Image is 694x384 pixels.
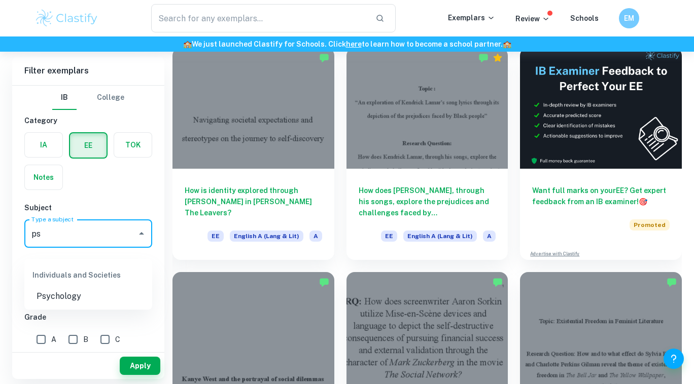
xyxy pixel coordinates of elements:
h6: Grade [24,312,152,323]
label: Type a subject [31,215,74,223]
span: B [83,334,88,345]
button: IA [25,133,62,157]
button: Close [134,226,149,241]
input: Search for any exemplars... [151,4,367,32]
a: Advertise with Clastify [530,250,579,257]
button: Apply [120,357,160,375]
button: Notes [25,165,62,189]
a: Want full marks on yourEE? Get expert feedback from an IB examiner!PromotedAdvertise with Clastify [520,48,682,260]
span: A [309,231,322,242]
img: Thumbnail [520,48,682,169]
button: Help and Feedback [664,349,684,369]
img: Clastify logo [34,8,99,28]
a: here [346,40,362,48]
button: EM [619,8,639,28]
span: 🏫 [503,40,511,48]
h6: How is identity explored through [PERSON_NAME] in [PERSON_NAME] The Leavers? [185,185,322,218]
div: Filter type choice [52,86,124,110]
div: Individuals and Societies [24,263,152,287]
button: TOK [114,133,152,157]
h6: Want full marks on your EE ? Get expert feedback from an IB examiner! [532,185,670,207]
button: EE [70,133,107,158]
li: Psychology [24,287,152,305]
span: EE [207,231,224,242]
span: 🏫 [183,40,192,48]
p: Review [515,13,550,24]
p: Exemplars [448,12,495,23]
span: English A (Lang & Lit) [230,231,303,242]
span: C [115,334,120,345]
span: A [483,231,496,242]
button: College [97,86,124,110]
img: Marked [319,53,329,63]
h6: EM [623,13,635,24]
h6: Filter exemplars [12,57,164,85]
span: EE [381,231,397,242]
h6: Category [24,115,152,126]
h6: We just launched Clastify for Schools. Click to learn how to become a school partner. [2,39,692,50]
a: How does [PERSON_NAME], through his songs, explore the prejudices and challenges faced by [DEMOGR... [346,48,508,260]
a: Schools [570,14,599,22]
a: How is identity explored through [PERSON_NAME] in [PERSON_NAME] The Leavers?EEEnglish A (Lang & L... [172,48,334,260]
span: 🎯 [639,198,647,206]
span: English A (Lang & Lit) [403,231,477,242]
span: Promoted [630,219,670,231]
span: A [51,334,56,345]
button: IB [52,86,77,110]
img: Marked [478,53,489,63]
div: Premium [493,53,503,63]
img: Marked [493,277,503,287]
h6: Subject [24,202,152,213]
img: Marked [319,277,329,287]
h6: How does [PERSON_NAME], through his songs, explore the prejudices and challenges faced by [DEMOGR... [359,185,496,218]
img: Marked [667,277,677,287]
